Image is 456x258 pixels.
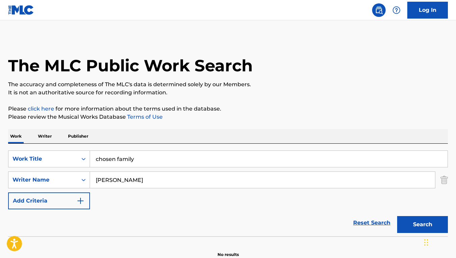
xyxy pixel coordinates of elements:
[422,226,456,258] iframe: Chat Widget
[13,176,73,184] div: Writer Name
[218,243,239,258] p: No results
[392,6,401,14] img: help
[390,3,403,17] div: Help
[407,2,448,19] a: Log In
[8,55,253,76] h1: The MLC Public Work Search
[440,171,448,188] img: Delete Criterion
[66,129,90,143] p: Publisher
[28,105,54,112] a: click here
[8,192,90,209] button: Add Criteria
[8,129,24,143] p: Work
[126,114,163,120] a: Terms of Use
[8,105,448,113] p: Please for more information about the terms used in the database.
[372,3,386,17] a: Public Search
[424,232,428,253] div: Drag
[8,113,448,121] p: Please review the Musical Works Database
[8,80,448,89] p: The accuracy and completeness of The MLC's data is determined solely by our Members.
[350,215,394,230] a: Reset Search
[397,216,448,233] button: Search
[8,89,448,97] p: It is not an authoritative source for recording information.
[8,150,448,236] form: Search Form
[13,155,73,163] div: Work Title
[8,5,34,15] img: MLC Logo
[36,129,54,143] p: Writer
[76,197,85,205] img: 9d2ae6d4665cec9f34b9.svg
[375,6,383,14] img: search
